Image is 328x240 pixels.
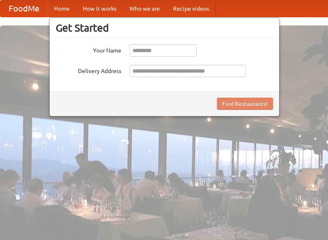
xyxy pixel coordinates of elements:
a: Home [48,0,76,17]
a: FoodMe [0,0,48,17]
a: Who we are [123,0,166,17]
label: Your Name [56,44,121,55]
button: Find Restaurants! [217,98,273,110]
label: Delivery Address [56,65,121,75]
h3: Get Started [56,22,273,34]
a: Recipe videos [166,0,216,17]
a: How it works [76,0,123,17]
